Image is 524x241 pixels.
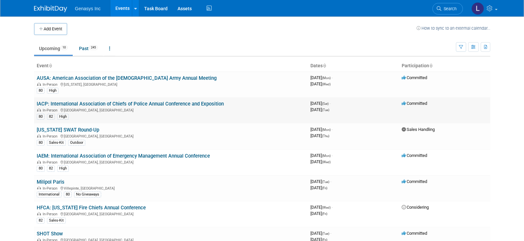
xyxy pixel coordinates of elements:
div: High [47,88,59,94]
div: 80 [37,140,45,146]
img: In-Person Event [37,186,41,190]
span: [DATE] [310,81,331,86]
span: - [330,101,331,106]
img: In-Person Event [37,212,41,215]
div: Sales-Kit [47,218,66,224]
a: Past245 [74,42,103,55]
div: International [37,192,61,197]
a: [US_STATE] SWAT Round-Up [37,127,99,133]
div: [GEOGRAPHIC_DATA], [GEOGRAPHIC_DATA] [37,211,305,216]
img: In-Person Event [37,134,41,137]
a: Milipol Paris [37,179,64,185]
a: Search [432,3,463,15]
span: Considering [402,205,429,210]
span: Committed [402,153,427,158]
span: In-Person [43,108,60,112]
span: - [332,127,333,132]
span: 10 [60,45,68,50]
span: (Wed) [322,206,331,209]
span: (Tue) [322,108,329,112]
span: Search [441,6,457,11]
span: (Thu) [322,134,329,138]
span: In-Person [43,212,60,216]
div: No Giveaways [74,192,101,197]
span: [DATE] [310,153,333,158]
img: In-Person Event [37,108,41,111]
div: [GEOGRAPHIC_DATA], [GEOGRAPHIC_DATA] [37,107,305,112]
span: (Mon) [322,76,331,80]
span: In-Person [43,160,60,165]
span: - [332,153,333,158]
span: - [330,231,331,236]
a: HFCA: [US_STATE] Fire Chiefs Annual Conference [37,205,146,211]
th: Dates [308,60,399,72]
span: [DATE] [310,205,333,210]
a: AUSA: American Association of the [DEMOGRAPHIC_DATA] Army Annual Meeting [37,75,217,81]
span: Committed [402,101,427,106]
div: [GEOGRAPHIC_DATA], [GEOGRAPHIC_DATA] [37,159,305,165]
span: (Wed) [322,160,331,164]
a: Sort by Participation Type [429,63,432,68]
th: Event [34,60,308,72]
span: 245 [89,45,98,50]
span: In-Person [43,186,60,191]
span: - [332,205,333,210]
a: Sort by Start Date [323,63,326,68]
span: (Mon) [322,154,331,158]
div: Sales-Kit [47,140,66,146]
span: - [330,179,331,184]
div: [US_STATE], [GEOGRAPHIC_DATA] [37,81,305,87]
div: [GEOGRAPHIC_DATA], [GEOGRAPHIC_DATA] [37,133,305,138]
img: Lucy Temprano [471,2,484,15]
span: [DATE] [310,133,329,138]
a: How to sync to an external calendar... [417,26,490,31]
span: Committed [402,179,427,184]
div: High [57,114,69,120]
div: 82 [47,114,55,120]
span: (Fri) [322,186,327,190]
span: [DATE] [310,107,329,112]
button: Add Event [34,23,67,35]
div: 80 [37,114,45,120]
span: [DATE] [310,185,327,190]
span: In-Person [43,82,60,87]
img: ExhibitDay [34,6,67,12]
span: (Mon) [322,128,331,132]
span: Committed [402,75,427,80]
div: High [57,166,69,171]
a: Upcoming10 [34,42,73,55]
div: 80 [37,166,45,171]
span: - [332,75,333,80]
span: (Sat) [322,102,329,105]
span: [DATE] [310,75,333,80]
span: [DATE] [310,211,327,216]
div: 82 [47,166,55,171]
img: In-Person Event [37,160,41,164]
span: (Tue) [322,180,329,184]
div: 80 [37,88,45,94]
span: In-Person [43,134,60,138]
a: Sort by Event Name [49,63,52,68]
img: In-Person Event [37,82,41,86]
span: [DATE] [310,101,331,106]
span: Committed [402,231,427,236]
span: (Tue) [322,232,329,235]
span: (Fri) [322,212,327,216]
span: Genasys Inc [75,6,101,11]
th: Participation [399,60,490,72]
span: [DATE] [310,159,331,164]
a: IAEM: International Association of Emergency Management Annual Conference [37,153,210,159]
span: (Wed) [322,82,331,86]
div: Villepinte, [GEOGRAPHIC_DATA] [37,185,305,191]
span: Sales Handling [402,127,435,132]
div: Outdoor [68,140,85,146]
a: SHOT Show [37,231,63,237]
span: [DATE] [310,127,333,132]
a: IACP: International Association of Chiefs of Police Annual Conference and Exposition [37,101,224,107]
div: 80 [64,192,72,197]
span: [DATE] [310,179,331,184]
span: [DATE] [310,231,331,236]
div: 82 [37,218,45,224]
